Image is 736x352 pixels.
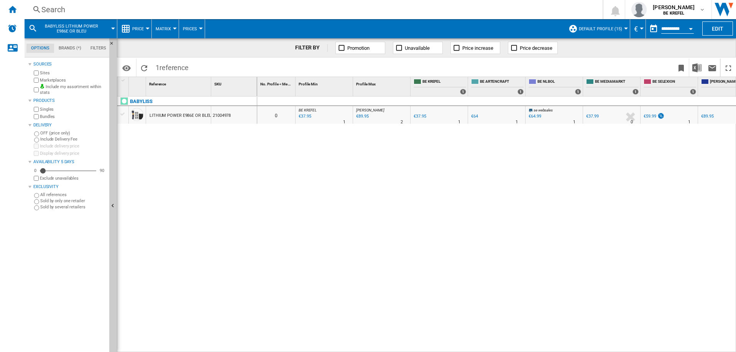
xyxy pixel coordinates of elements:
[40,70,106,76] label: Sites
[183,19,201,38] button: Prices
[40,84,106,96] label: Include my assortment within stats
[335,42,385,54] button: Promotion
[33,98,106,104] div: Products
[450,42,500,54] button: Price increase
[575,89,581,95] div: 1 offers sold by BE NL BOL
[646,21,661,36] button: md-calendar
[657,113,665,119] img: promotionV3.png
[355,77,410,89] div: Sort None
[213,77,257,89] div: Sort None
[299,108,317,112] span: BE KREFEL
[148,77,211,89] div: Sort None
[517,89,524,95] div: 1 offers sold by BE ARTENCRAFT
[40,106,106,112] label: Singles
[631,2,647,17] img: profile.jpg
[642,77,698,96] div: BE SELEXION 1 offers sold by BE SELEXION
[520,45,552,51] span: Price decrease
[653,3,695,11] span: [PERSON_NAME]
[86,44,111,53] md-tab-item: Filters
[40,114,106,120] label: Bundles
[295,44,328,52] div: FILTER BY
[508,42,558,54] button: Price decrease
[471,114,478,119] div: €64
[573,118,575,126] div: Delivery Time : 1 day
[40,167,96,175] md-slider: Availability
[136,59,152,77] button: Reload
[579,19,626,38] button: Default profile (15)
[34,199,39,204] input: Sold by only one retailer
[54,44,86,53] md-tab-item: Brands (*)
[595,79,639,85] span: BE MEDIAMARKT
[585,113,598,120] div: €37.99
[156,19,175,38] button: Matrix
[40,130,106,136] label: OFF (price only)
[183,26,197,31] span: Prices
[674,59,689,77] button: Bookmark this report
[405,45,430,51] span: Unavailable
[690,89,696,95] div: 1 offers sold by BE SELEXION
[34,78,39,83] input: Marketplaces
[644,114,656,119] div: €59.99
[156,26,171,31] span: Matrix
[684,21,698,34] button: Open calendar
[356,108,384,112] span: [PERSON_NAME]
[40,198,106,204] label: Sold by only one retailer
[40,151,106,156] label: Display delivery price
[33,122,106,128] div: Delivery
[414,114,426,119] div: €37.95
[257,106,295,124] div: 0
[663,11,684,16] b: BE KREFEL
[422,79,466,85] span: BE KREFEL
[705,59,720,77] button: Send this report by email
[297,113,311,120] div: Last updated : Thursday, 28 August 2025 01:05
[297,77,353,89] div: Profile Min Sort None
[34,144,39,149] input: Include delivery price
[460,89,466,95] div: 1 offers sold by BE KREFEL
[652,79,696,85] span: BE SELEXION
[516,118,518,126] div: Delivery Time : 1 day
[132,26,144,31] span: Price
[33,184,106,190] div: Exclusivity
[356,82,376,86] span: Profile Max
[634,19,642,38] button: €
[41,19,110,38] button: BABYLISS LITHIUM POWER E986E OR BLEU
[211,106,257,124] div: 21004978
[586,114,598,119] div: €37.99
[28,19,113,38] div: BABYLISS LITHIUM POWER E986E OR BLEU
[630,19,646,38] md-menu: Currency
[130,97,153,106] div: Click to filter on that brand
[347,45,370,51] span: Promotion
[527,113,541,120] div: €64.99
[297,77,353,89] div: Sort None
[40,143,106,149] label: Include delivery price
[121,19,148,38] div: Price
[470,113,478,120] div: €64
[260,82,287,86] span: No. Profile < Me
[40,136,106,142] label: Include Delivery Fee
[34,131,39,136] input: OFF (price only)
[130,77,146,89] div: Sort None
[34,138,39,142] input: Include Delivery Fee
[32,168,38,174] div: 0
[149,107,212,124] div: LITHIUM POWER E986E OR BLEU
[689,59,705,77] button: Download in Excel
[529,114,541,119] div: €64.99
[701,114,713,119] div: €89.95
[34,114,39,119] input: Bundles
[721,59,736,77] button: Maximize
[41,24,102,34] span: BABYLISS LITHIUM POWER E986E OR BLEU
[700,113,713,120] div: €89.95
[537,79,581,85] span: BE NL BOL
[458,118,460,126] div: Delivery Time : 1 day
[355,77,410,89] div: Profile Max Sort None
[119,61,134,75] button: Options
[34,205,39,210] input: Sold by several retailers
[213,77,257,89] div: SKU Sort None
[109,38,118,52] button: Hide
[98,168,106,174] div: 90
[41,4,583,15] div: Search
[401,118,403,126] div: Delivery Time : 2 days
